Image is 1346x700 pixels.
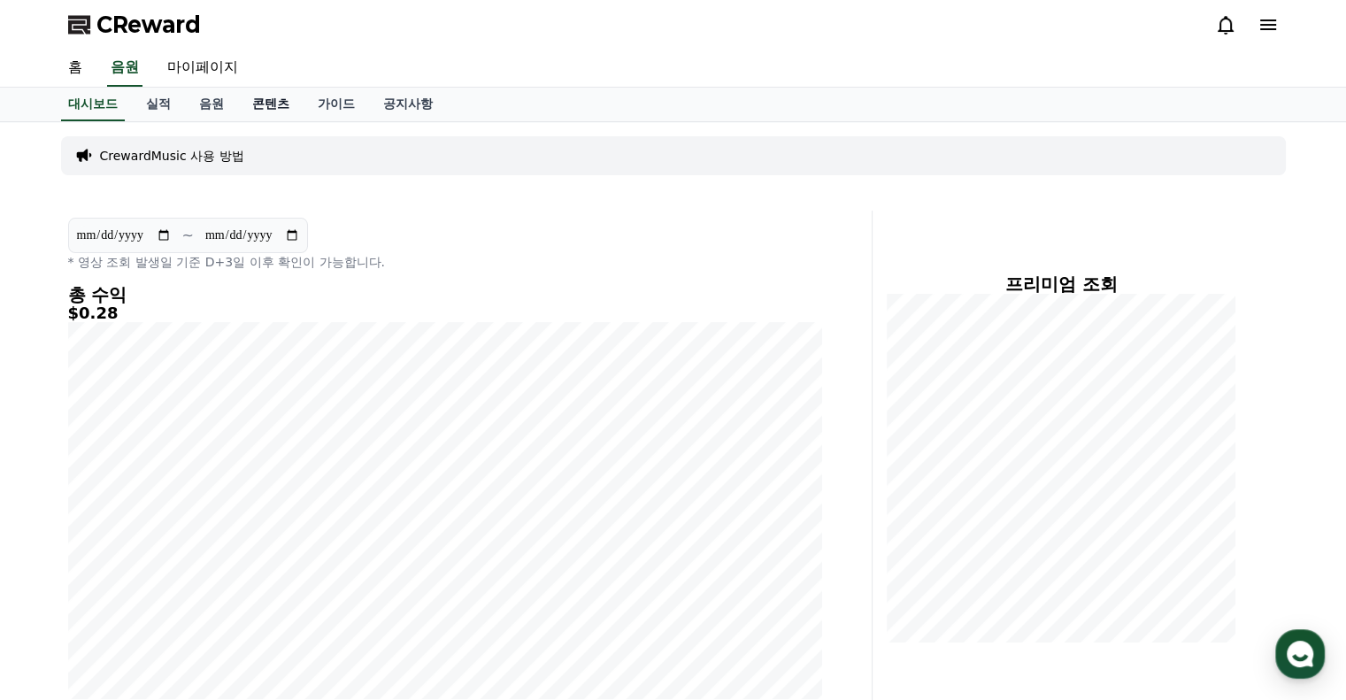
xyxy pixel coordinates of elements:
[68,285,822,304] h4: 총 수익
[68,253,822,271] p: * 영상 조회 발생일 기준 D+3일 이후 확인이 가능합니다.
[5,553,117,597] a: 홈
[304,88,369,121] a: 가이드
[96,11,201,39] span: CReward
[228,553,340,597] a: 설정
[107,50,142,87] a: 음원
[182,225,194,246] p: ~
[185,88,238,121] a: 음원
[887,274,1236,294] h4: 프리미엄 조회
[369,88,447,121] a: 공지사항
[54,50,96,87] a: 홈
[117,553,228,597] a: 대화
[56,580,66,594] span: 홈
[153,50,252,87] a: 마이페이지
[162,581,183,595] span: 대화
[68,304,822,322] h5: $0.28
[132,88,185,121] a: 실적
[273,580,295,594] span: 설정
[238,88,304,121] a: 콘텐츠
[61,88,125,121] a: 대시보드
[100,147,244,165] a: CrewardMusic 사용 방법
[68,11,201,39] a: CReward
